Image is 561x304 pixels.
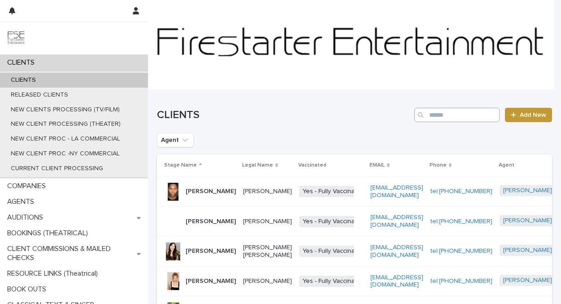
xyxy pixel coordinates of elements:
p: Legal Name [242,160,273,170]
p: CLIENTS [4,58,42,67]
p: NEW CLIENT PROC - LA COMMERCIAL [4,135,127,143]
p: [PERSON_NAME] [186,218,236,225]
a: [EMAIL_ADDRESS][DOMAIN_NAME] [370,214,423,228]
span: Yes - Fully Vaccinated [299,216,368,227]
p: CLIENTS [4,76,43,84]
p: Stage Name [164,160,197,170]
span: Yes - Fully Vaccinated [299,246,368,257]
a: [PERSON_NAME] [503,247,552,254]
a: tel:[PHONE_NUMBER] [431,248,492,254]
input: Search [414,108,500,122]
button: Agent [157,133,194,147]
a: [PERSON_NAME] [503,187,552,194]
p: [PERSON_NAME] [243,188,292,195]
span: Add New [520,112,546,118]
p: [PERSON_NAME] [243,278,292,285]
h1: CLIENTS [157,109,411,122]
p: [PERSON_NAME] [186,247,236,255]
p: AUDITIONS [4,213,50,222]
a: tel:[PHONE_NUMBER] [431,218,492,225]
img: 9JgRvJ3ETPGCJDhvPVA5 [7,29,25,47]
p: [PERSON_NAME] [243,218,292,225]
p: COMPANIES [4,182,53,190]
p: Phone [430,160,447,170]
p: RELEASED CLIENTS [4,91,75,99]
p: RESOURCE LINKS (Theatrical) [4,269,105,278]
p: [PERSON_NAME] [186,188,236,195]
p: NEW CLIENTS PROCESSING (TV/FILM) [4,106,127,114]
a: [EMAIL_ADDRESS][DOMAIN_NAME] [370,244,423,258]
span: Yes - Fully Vaccinated [299,186,368,197]
p: NEW CLIENT PROCESSING (THEATER) [4,120,128,128]
a: [EMAIL_ADDRESS][DOMAIN_NAME] [370,185,423,198]
p: Vaccinated [298,160,326,170]
p: NEW CLIENT PROC -NY COMMERCIAL [4,150,127,158]
p: [PERSON_NAME] [186,278,236,285]
p: [PERSON_NAME] [PERSON_NAME] [243,244,292,259]
a: tel:[PHONE_NUMBER] [431,278,492,284]
p: CURRENT CLIENT PROCESSING [4,165,110,172]
a: Add New [505,108,552,122]
a: [PERSON_NAME] [503,217,552,225]
span: Yes - Fully Vaccinated [299,276,368,287]
p: Agent [499,160,514,170]
a: [EMAIL_ADDRESS][DOMAIN_NAME] [370,274,423,288]
p: BOOK OUTS [4,285,53,294]
p: CLIENT COMMISSIONS & MAILED CHECKS [4,245,137,262]
a: [PERSON_NAME] [503,277,552,284]
p: EMAIL [370,160,385,170]
a: tel:[PHONE_NUMBER] [431,188,492,194]
p: BOOKINGS (THEATRICAL) [4,229,95,238]
p: AGENTS [4,198,41,206]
